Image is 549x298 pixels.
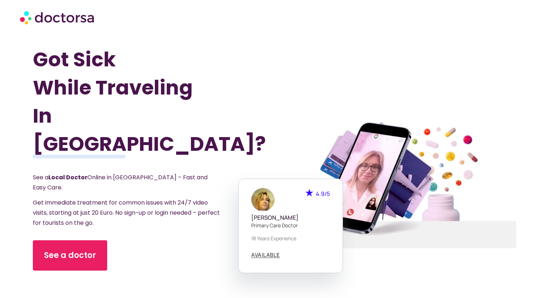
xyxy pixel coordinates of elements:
a: AVAILABLE [251,252,280,258]
span: See a doctor [44,250,96,261]
span: See a Online in [GEOGRAPHIC_DATA] – Fast and Easy Care. [33,173,208,192]
p: 18 years experience [251,235,330,242]
strong: Local Doctor [48,173,87,181]
p: Primary care doctor [251,222,330,229]
h1: Got Sick While Traveling In [GEOGRAPHIC_DATA]? [33,45,238,158]
span: Get immediate treatment for common issues with 24/7 video visits, starting at just 20 Euro. No si... [33,198,220,227]
a: See a doctor [33,240,107,271]
span: 4.9/5 [316,190,330,198]
h5: [PERSON_NAME] [251,214,330,221]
